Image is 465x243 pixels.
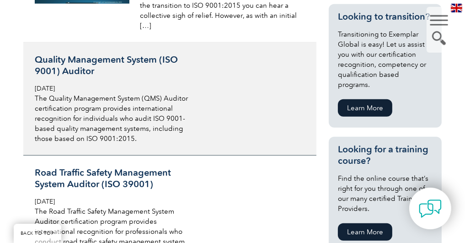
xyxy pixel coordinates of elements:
h3: Quality Management System (ISO 9001) Auditor [35,54,197,77]
p: Find the online course that’s right for you through one of our many certified Training Providers. [338,173,433,214]
a: Quality Management System (ISO 9001) Auditor [DATE] The Quality Management System (QMS) Auditor c... [23,43,316,156]
span: [DATE] [35,85,55,92]
a: Learn More [338,223,392,241]
a: BACK TO TOP [14,224,61,243]
h3: Road Traffic Safety Management System Auditor (ISO 39001) [35,167,197,190]
img: en [451,4,462,12]
h3: Looking to transition? [338,11,433,22]
h3: Looking for a training course? [338,144,433,167]
img: contact-chat.png [419,197,442,220]
p: The Quality Management System (QMS) Auditor certification program provides international recognit... [35,93,197,144]
span: [DATE] [35,198,55,205]
a: Learn More [338,99,392,117]
p: Transitioning to Exemplar Global is easy! Let us assist you with our certification recognition, c... [338,29,433,90]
